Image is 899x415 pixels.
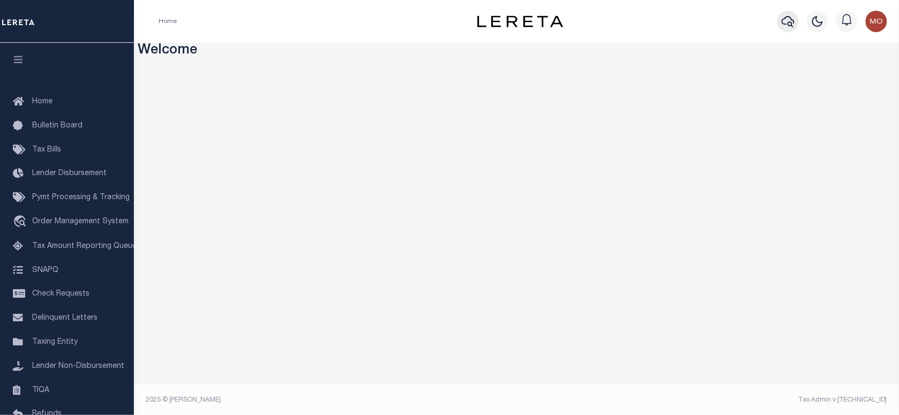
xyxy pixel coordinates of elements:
span: Tax Amount Reporting Queue [32,243,137,250]
span: Pymt Processing & Tracking [32,194,130,201]
img: logo-dark.svg [477,16,563,27]
span: Lender Disbursement [32,170,107,177]
i: travel_explore [13,215,30,229]
span: Taxing Entity [32,338,78,346]
li: Home [159,17,177,26]
span: Delinquent Letters [32,314,98,322]
div: Tax Admin v.[TECHNICAL_ID] [525,395,887,405]
span: Lender Non-Disbursement [32,363,124,370]
span: Order Management System [32,218,129,225]
img: svg+xml;base64,PHN2ZyB4bWxucz0iaHR0cDovL3d3dy53My5vcmcvMjAwMC9zdmciIHBvaW50ZXItZXZlbnRzPSJub25lIi... [866,11,887,32]
span: TIQA [32,386,49,394]
span: Home [32,98,53,105]
div: 2025 © [PERSON_NAME]. [138,395,517,405]
h3: Welcome [138,43,895,59]
span: Bulletin Board [32,122,83,130]
span: Check Requests [32,290,89,298]
span: Tax Bills [32,146,61,154]
span: SNAPQ [32,266,58,274]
